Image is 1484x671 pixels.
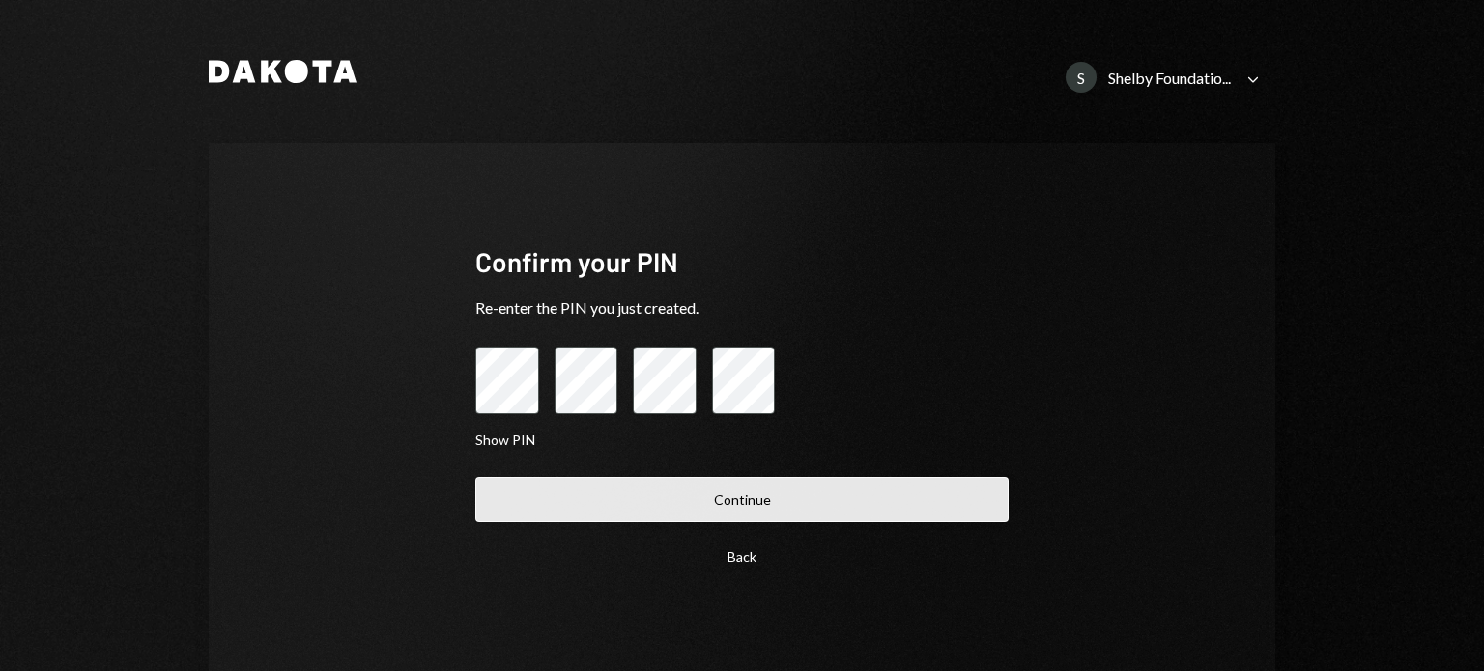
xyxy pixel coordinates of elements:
button: Show PIN [475,432,535,450]
button: Back [475,534,1009,579]
div: S [1066,62,1097,93]
input: pin code 4 of 4 [712,347,776,414]
input: pin code 3 of 4 [633,347,697,414]
button: Continue [475,477,1009,522]
input: pin code 1 of 4 [475,347,539,414]
div: Shelby Foundatio... [1108,69,1231,87]
div: Confirm your PIN [475,243,1009,281]
input: pin code 2 of 4 [555,347,618,414]
div: Re-enter the PIN you just created. [475,296,1009,320]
